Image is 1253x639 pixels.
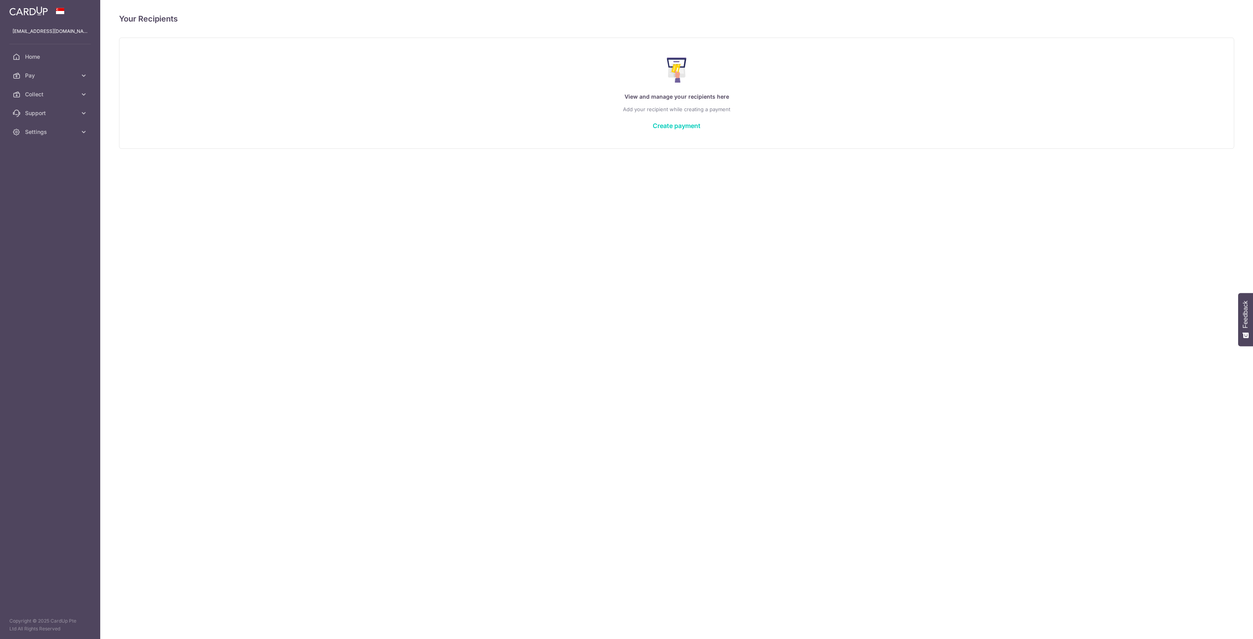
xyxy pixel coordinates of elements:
[1203,616,1245,635] iframe: Opens a widget where you can find more information
[25,90,77,98] span: Collect
[25,109,77,117] span: Support
[13,27,88,35] p: [EMAIL_ADDRESS][DOMAIN_NAME]
[653,122,701,130] a: Create payment
[25,72,77,79] span: Pay
[1238,293,1253,346] button: Feedback - Show survey
[25,53,77,61] span: Home
[1242,301,1249,328] span: Feedback
[25,128,77,136] span: Settings
[135,105,1218,114] p: Add your recipient while creating a payment
[9,6,48,16] img: CardUp
[667,58,687,83] img: Make Payment
[135,92,1218,101] p: View and manage your recipients here
[119,13,1234,25] h4: Your Recipients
